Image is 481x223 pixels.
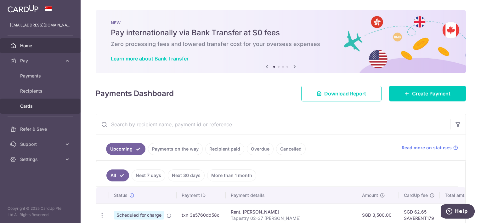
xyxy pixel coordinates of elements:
[20,58,62,64] span: Pay
[402,145,452,151] span: Read more on statuses
[148,143,203,155] a: Payments on the way
[111,20,451,25] p: NEW
[445,192,466,198] span: Total amt.
[14,4,27,10] span: Help
[362,192,378,198] span: Amount
[301,86,382,101] a: Download Report
[402,145,458,151] a: Read more on statuses
[404,192,428,198] span: CardUp fee
[106,169,129,181] a: All
[96,114,450,134] input: Search by recipient name, payment id or reference
[10,22,71,28] p: [EMAIL_ADDRESS][DOMAIN_NAME]
[96,88,174,99] h4: Payments Dashboard
[205,143,244,155] a: Recipient paid
[412,90,450,97] span: Create Payment
[20,88,62,94] span: Recipients
[20,126,62,132] span: Refer & Save
[132,169,165,181] a: Next 7 days
[114,211,164,220] span: Scheduled for charge
[389,86,466,101] a: Create Payment
[207,169,256,181] a: More than 1 month
[441,204,475,220] iframe: Opens a widget where you can find more information
[96,10,466,73] img: Bank transfer banner
[111,40,451,48] h6: Zero processing fees and lowered transfer cost for your overseas expenses
[20,156,62,163] span: Settings
[168,169,205,181] a: Next 30 days
[106,143,145,155] a: Upcoming
[231,215,352,221] p: Tapestry 02-37 [PERSON_NAME]
[226,187,357,203] th: Payment details
[111,28,451,38] h5: Pay internationally via Bank Transfer at $0 fees
[8,5,38,13] img: CardUp
[20,103,62,109] span: Cards
[247,143,274,155] a: Overdue
[276,143,306,155] a: Cancelled
[177,187,226,203] th: Payment ID
[324,90,366,97] span: Download Report
[20,43,62,49] span: Home
[20,73,62,79] span: Payments
[114,192,127,198] span: Status
[111,55,189,62] a: Learn more about Bank Transfer
[231,209,352,215] div: Rent. [PERSON_NAME]
[20,141,62,147] span: Support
